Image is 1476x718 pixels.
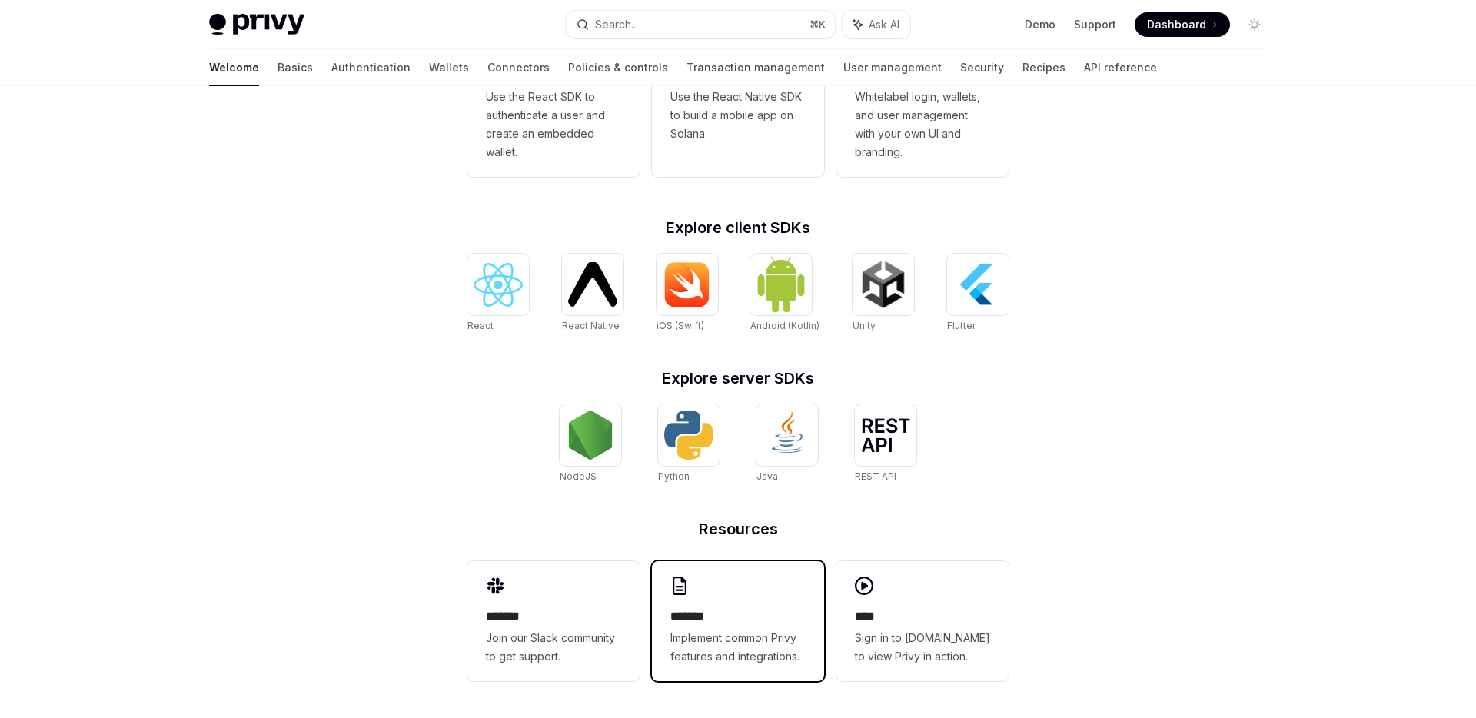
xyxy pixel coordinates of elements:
[562,320,620,331] span: React Native
[487,49,550,86] a: Connectors
[947,254,1009,334] a: FlutterFlutter
[657,254,718,334] a: iOS (Swift)iOS (Swift)
[658,470,690,482] span: Python
[869,17,899,32] span: Ask AI
[756,255,806,313] img: Android (Kotlin)
[843,11,910,38] button: Ask AI
[278,49,313,86] a: Basics
[1022,49,1065,86] a: Recipes
[595,15,638,34] div: Search...
[663,261,712,307] img: iOS (Swift)
[467,220,1009,235] h2: Explore client SDKs
[843,49,942,86] a: User management
[763,411,812,460] img: Java
[474,263,523,307] img: React
[652,561,824,681] a: **** **Implement common Privy features and integrations.
[209,49,259,86] a: Welcome
[486,629,621,666] span: Join our Slack community to get support.
[853,254,914,334] a: UnityUnity
[670,88,806,143] span: Use the React Native SDK to build a mobile app on Solana.
[658,404,720,484] a: PythonPython
[562,254,623,334] a: React NativeReact Native
[467,561,640,681] a: **** **Join our Slack community to get support.
[953,260,1002,309] img: Flutter
[467,320,494,331] span: React
[1025,17,1055,32] a: Demo
[209,14,304,35] img: light logo
[1084,49,1157,86] a: API reference
[809,18,826,31] span: ⌘ K
[750,254,819,334] a: Android (Kotlin)Android (Kotlin)
[1147,17,1206,32] span: Dashboard
[853,320,876,331] span: Unity
[859,260,908,309] img: Unity
[568,262,617,306] img: React Native
[566,411,615,460] img: NodeJS
[756,470,778,482] span: Java
[855,404,916,484] a: REST APIREST API
[750,320,819,331] span: Android (Kotlin)
[855,88,990,161] span: Whitelabel login, wallets, and user management with your own UI and branding.
[836,561,1009,681] a: ****Sign in to [DOMAIN_NAME] to view Privy in action.
[429,49,469,86] a: Wallets
[756,404,818,484] a: JavaJava
[486,88,621,161] span: Use the React SDK to authenticate a user and create an embedded wallet.
[560,404,621,484] a: NodeJSNodeJS
[947,320,976,331] span: Flutter
[566,11,835,38] button: Search...⌘K
[670,629,806,666] span: Implement common Privy features and integrations.
[331,49,411,86] a: Authentication
[652,20,824,177] a: **** **** **** ***Use the React Native SDK to build a mobile app on Solana.
[1135,12,1230,37] a: Dashboard
[855,470,896,482] span: REST API
[560,470,597,482] span: NodeJS
[467,371,1009,386] h2: Explore server SDKs
[960,49,1004,86] a: Security
[861,418,910,452] img: REST API
[664,411,713,460] img: Python
[467,521,1009,537] h2: Resources
[855,629,990,666] span: Sign in to [DOMAIN_NAME] to view Privy in action.
[1074,17,1116,32] a: Support
[657,320,704,331] span: iOS (Swift)
[686,49,825,86] a: Transaction management
[836,20,1009,177] a: **** *****Whitelabel login, wallets, and user management with your own UI and branding.
[568,49,668,86] a: Policies & controls
[467,254,529,334] a: ReactReact
[1242,12,1267,37] button: Toggle dark mode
